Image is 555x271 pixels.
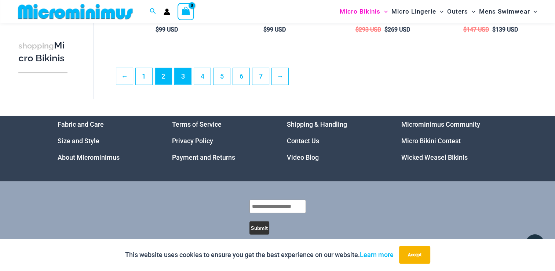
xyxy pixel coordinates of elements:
span: Page 2 [155,68,172,85]
aside: Footer Widget 4 [401,116,498,166]
h3: Micro Bikinis [18,39,67,65]
bdi: 139 USD [492,26,518,33]
nav: Site Navigation [337,1,540,22]
bdi: 99 USD [156,26,178,33]
button: Submit [249,221,269,235]
span: $ [156,26,159,33]
span: Menu Toggle [436,2,443,21]
a: Shipping & Handling [287,120,347,128]
a: Terms of Service [172,120,222,128]
bdi: 147 USD [463,26,489,33]
span: Outers [447,2,468,21]
a: View Shopping Cart, empty [178,3,194,20]
a: Mens SwimwearMenu ToggleMenu Toggle [477,2,539,21]
nav: Menu [401,116,498,166]
a: Microminimus Community [401,120,480,128]
a: ← [116,68,133,85]
span: $ [384,26,388,33]
a: Payment and Returns [172,153,235,161]
span: Menu Toggle [380,2,388,21]
span: Menu Toggle [530,2,537,21]
span: $ [263,26,267,33]
a: Search icon link [150,7,156,16]
a: About Microminimus [58,153,120,161]
a: OutersMenu ToggleMenu Toggle [445,2,477,21]
nav: Menu [172,116,269,166]
span: shopping [18,41,54,50]
nav: Product Pagination [116,68,540,89]
nav: Menu [58,116,154,166]
a: Page 3 [175,68,191,85]
a: Size and Style [58,137,99,145]
aside: Footer Widget 3 [287,116,383,166]
aside: Footer Widget 1 [58,116,154,166]
p: This website uses cookies to ensure you get the best experience on our website. [125,249,394,260]
span: $ [355,26,359,33]
a: Learn more [360,251,394,259]
bdi: 99 USD [263,26,286,33]
a: Privacy Policy [172,137,213,145]
a: Page 7 [252,68,269,85]
a: Account icon link [164,8,170,15]
img: MM SHOP LOGO FLAT [15,3,136,20]
a: Fabric and Care [58,120,104,128]
a: → [272,68,288,85]
a: Wicked Weasel Bikinis [401,153,468,161]
a: Micro Bikini Contest [401,137,461,145]
a: Page 4 [194,68,211,85]
span: Menu Toggle [468,2,475,21]
span: Mens Swimwear [479,2,530,21]
aside: Footer Widget 2 [172,116,269,166]
span: $ [492,26,496,33]
nav: Menu [287,116,383,166]
span: Micro Lingerie [391,2,436,21]
a: Contact Us [287,137,319,145]
a: Page 5 [213,68,230,85]
span: $ [463,26,467,33]
a: Page 6 [233,68,249,85]
button: Accept [399,246,430,264]
span: Micro Bikinis [340,2,380,21]
a: Page 1 [136,68,152,85]
bdi: 293 USD [355,26,381,33]
a: Micro BikinisMenu ToggleMenu Toggle [338,2,390,21]
a: Video Blog [287,153,319,161]
a: Micro LingerieMenu ToggleMenu Toggle [390,2,445,21]
bdi: 269 USD [384,26,410,33]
